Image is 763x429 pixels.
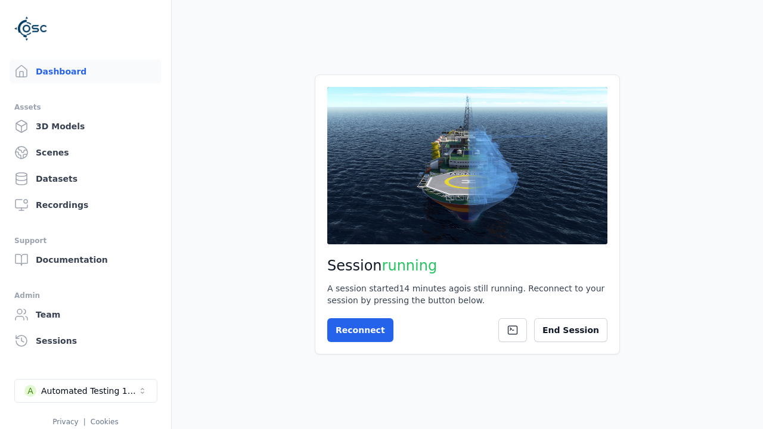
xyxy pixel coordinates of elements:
[10,329,162,353] a: Sessions
[10,193,162,217] a: Recordings
[10,167,162,191] a: Datasets
[327,282,607,306] div: A session started 14 minutes ago is still running. Reconnect to your session by pressing the butt...
[10,248,162,272] a: Documentation
[534,318,607,342] button: End Session
[10,60,162,83] a: Dashboard
[327,256,607,275] h2: Session
[91,418,119,426] a: Cookies
[14,12,48,45] img: Logo
[382,257,438,274] span: running
[83,418,86,426] span: |
[52,418,78,426] a: Privacy
[14,379,157,403] button: Select a workspace
[14,234,157,248] div: Support
[41,385,138,397] div: Automated Testing 1 - Playwright
[24,385,36,397] div: A
[327,318,393,342] button: Reconnect
[14,288,157,303] div: Admin
[10,114,162,138] a: 3D Models
[14,100,157,114] div: Assets
[10,303,162,327] a: Team
[10,141,162,164] a: Scenes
